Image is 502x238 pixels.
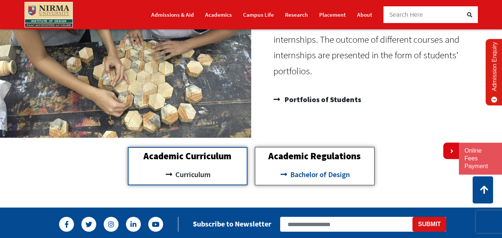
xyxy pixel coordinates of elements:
[25,2,73,27] img: main_logo
[464,147,496,170] a: Online Fees Payment
[412,217,446,232] button: Submit
[132,151,243,161] h2: Academic Curriculum
[288,168,350,181] span: Bachelor of Design
[319,8,346,21] a: Placement
[357,8,372,21] a: About
[205,8,232,21] a: Academics
[389,10,423,19] span: Search Here
[285,8,308,21] a: Research
[132,168,243,181] a: Curriculum
[193,219,271,228] h2: Subscribe to Newsletter
[259,151,370,161] h2: Academic Regulations
[283,92,361,107] span: Portfolios of Students
[259,168,370,181] a: Bachelor of Design
[174,168,211,181] span: Curriculum
[273,92,495,107] a: Portfolios of Students
[151,8,194,21] a: Admissions & Aid
[243,8,274,21] a: Campus Life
